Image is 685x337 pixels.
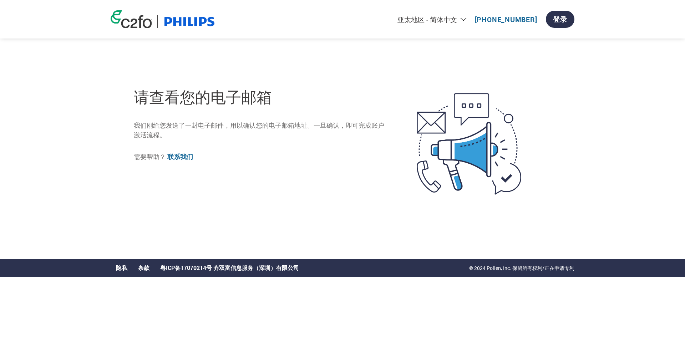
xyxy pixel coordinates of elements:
[116,264,127,272] a: 隐私
[387,80,551,207] img: open-email
[138,264,149,272] a: 条款
[469,264,574,272] p: © 2024 Pollen, Inc. 保留所有权利/正在申请专利
[134,86,387,109] h1: 请查看您的电子邮箱
[163,15,216,28] img: Philips
[475,15,537,24] a: [PHONE_NUMBER]
[134,121,387,140] p: 我们刚给您发送了一封电子邮件，用以确认您的电子邮箱地址。一旦确认，即可完成账户激活流程。
[167,153,193,161] a: 联系我们
[111,10,152,28] img: c2fo logo
[134,152,387,162] p: 需要帮助？
[546,11,574,28] a: 登录
[160,264,299,272] a: 粤ICP备17070214号 齐双富信息服务（深圳）有限公司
